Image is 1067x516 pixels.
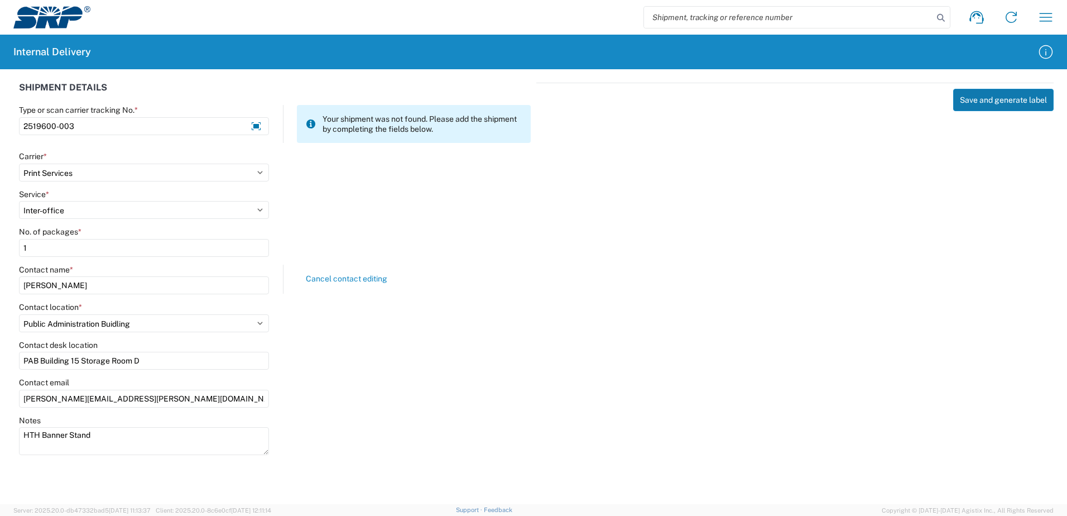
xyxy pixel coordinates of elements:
[19,189,49,199] label: Service
[19,415,41,426] label: Notes
[484,507,512,513] a: Feedback
[19,227,81,237] label: No. of packages
[882,505,1054,515] span: Copyright © [DATE]-[DATE] Agistix Inc., All Rights Reserved
[456,507,484,513] a: Support
[19,265,73,275] label: Contact name
[19,83,531,105] div: SHIPMENT DETAILS
[13,507,151,514] span: Server: 2025.20.0-db47332bad5
[323,114,522,134] span: Your shipment was not found. Please add the shipment by completing the fields below.
[19,340,98,350] label: Contact desk location
[156,507,271,514] span: Client: 2025.20.0-8c6e0cf
[19,378,69,388] label: Contact email
[19,302,82,312] label: Contact location
[953,89,1054,111] button: Save and generate label
[19,151,47,161] label: Carrier
[13,45,91,59] h2: Internal Delivery
[644,7,933,28] input: Shipment, tracking or reference number
[297,269,396,289] button: Cancel contact editing
[109,507,151,514] span: [DATE] 11:13:37
[19,105,138,115] label: Type or scan carrier tracking No.
[13,6,90,28] img: srp
[231,507,271,514] span: [DATE] 12:11:14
